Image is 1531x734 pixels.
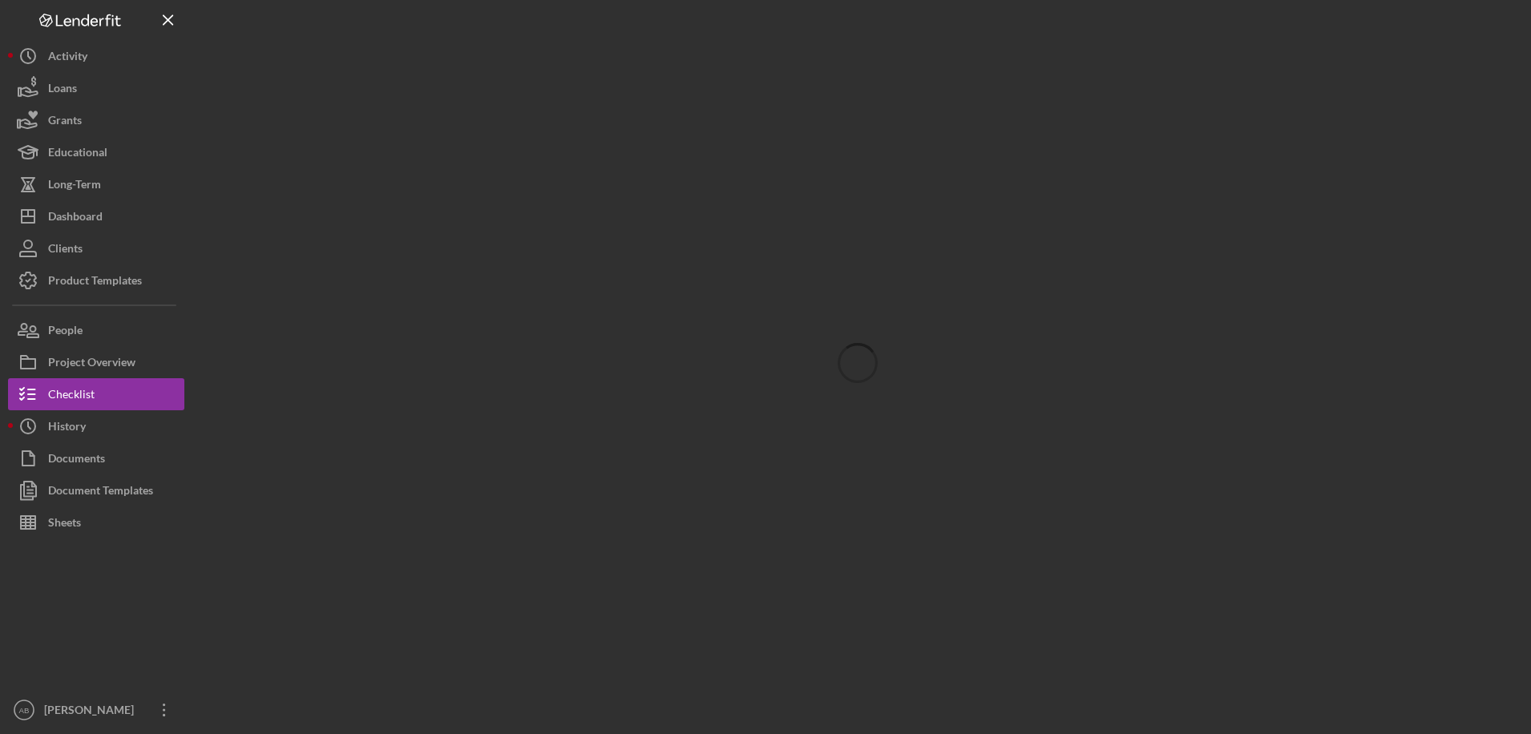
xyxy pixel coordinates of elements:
button: People [8,314,184,346]
button: AB[PERSON_NAME] [8,694,184,726]
div: Project Overview [48,346,135,382]
button: Checklist [8,378,184,410]
button: Document Templates [8,474,184,506]
button: Activity [8,40,184,72]
div: Checklist [48,378,95,414]
div: Grants [48,104,82,140]
div: History [48,410,86,446]
button: Documents [8,442,184,474]
button: Long-Term [8,168,184,200]
div: Educational [48,136,107,172]
div: Document Templates [48,474,153,510]
button: History [8,410,184,442]
div: Loans [48,72,77,108]
button: Product Templates [8,264,184,296]
button: Project Overview [8,346,184,378]
div: Documents [48,442,105,478]
button: Loans [8,72,184,104]
div: [PERSON_NAME] [40,694,144,730]
button: Clients [8,232,184,264]
div: Clients [48,232,83,268]
div: Dashboard [48,200,103,236]
div: Long-Term [48,168,101,204]
div: Sheets [48,506,81,542]
button: Grants [8,104,184,136]
button: Dashboard [8,200,184,232]
div: Product Templates [48,264,142,300]
div: Activity [48,40,87,76]
button: Educational [8,136,184,168]
button: Sheets [8,506,184,538]
text: AB [19,706,30,715]
div: People [48,314,83,350]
